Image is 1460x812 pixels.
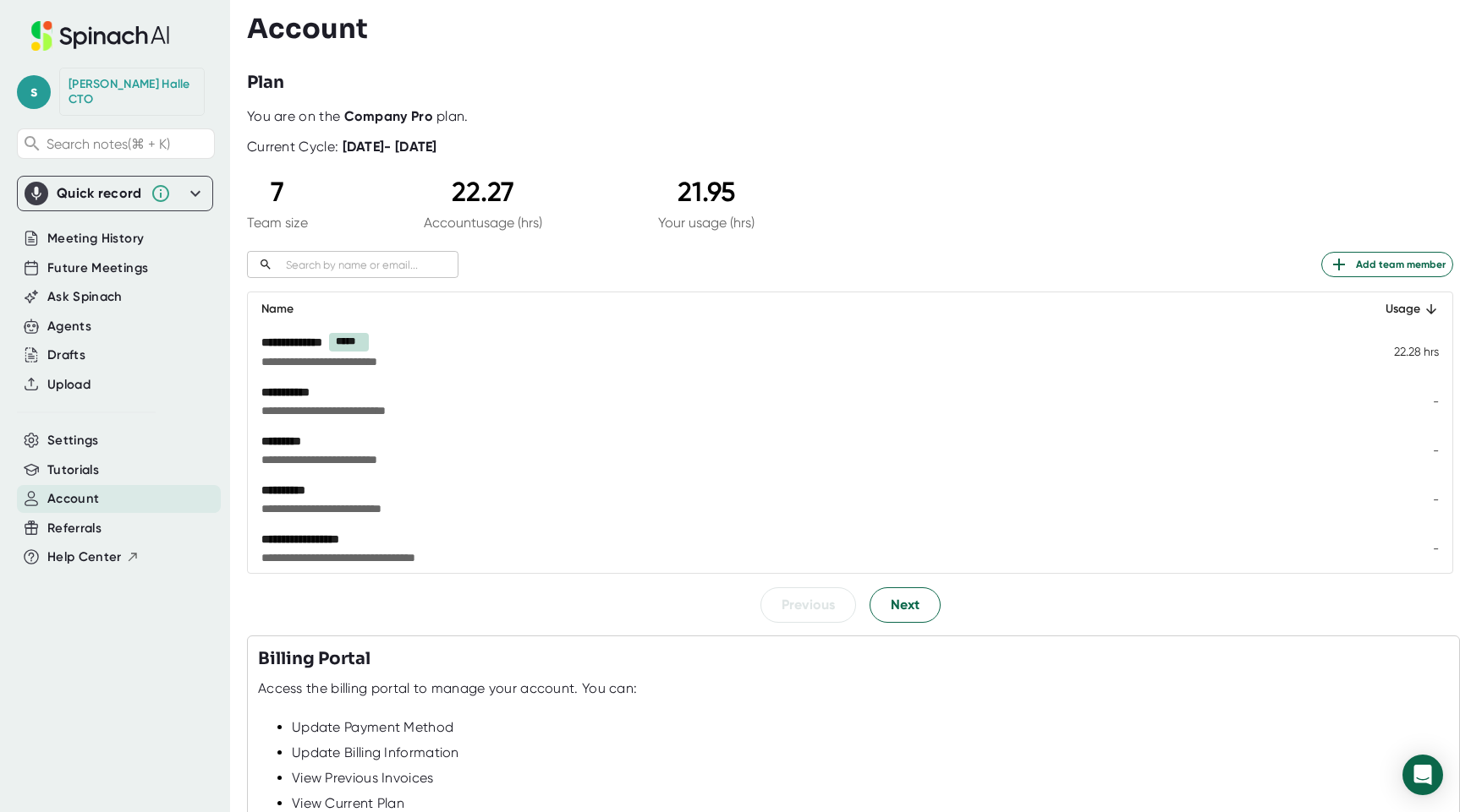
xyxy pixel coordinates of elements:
[1329,254,1446,275] span: Add team member
[47,346,85,365] button: Drafts
[47,460,99,480] button: Tutorials
[47,489,99,509] button: Account
[69,77,195,106] div: Sean Halle CTO
[247,13,368,45] h3: Account
[1353,326,1452,376] td: 22.28 hrs
[1402,755,1443,795] div: Open Intercom Messenger
[47,548,122,567] span: Help Center
[47,259,148,278] button: Future Meetings
[870,587,941,623] button: Next
[47,136,170,152] span: Search notes (⌘ + K)
[1321,252,1453,277] button: Add team member
[292,795,1449,812] div: View Current Plan
[343,139,437,155] b: [DATE] - [DATE]
[247,215,308,231] div: Team size
[1353,426,1452,475] td: -
[782,595,835,615] span: Previous
[1353,524,1452,573] td: -
[424,176,542,208] div: 22.27
[891,595,919,615] span: Next
[57,185,142,202] div: Quick record
[261,299,1339,319] div: Name
[760,587,856,623] button: Previous
[247,139,437,155] div: Current Cycle:
[247,176,308,208] div: 7
[292,770,1449,787] div: View Previous Invoices
[247,70,284,95] h3: Plan
[292,719,1449,736] div: Update Payment Method
[1366,299,1439,319] div: Usage
[258,680,637,697] div: Access the billing portal to manage your account. You can:
[47,431,99,450] button: Settings
[47,317,91,336] button: Agents
[258,646,370,672] h3: Billing Portal
[247,108,1453,125] div: You are on the plan.
[1353,475,1452,524] td: -
[292,744,1449,761] div: Update Billing Information
[47,519,102,538] button: Referrals
[47,287,123,307] button: Ask Spinach
[279,255,458,275] input: Search by name or email...
[25,177,206,210] div: Quick record
[344,108,433,124] b: Company Pro
[47,548,140,567] button: Help Center
[17,75,51,109] span: s
[1353,377,1452,426] td: -
[658,215,755,231] div: Your usage (hrs)
[47,375,91,395] button: Upload
[47,229,144,248] button: Meeting History
[658,176,755,208] div: 21.95
[424,215,542,231] div: Account usage (hrs)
